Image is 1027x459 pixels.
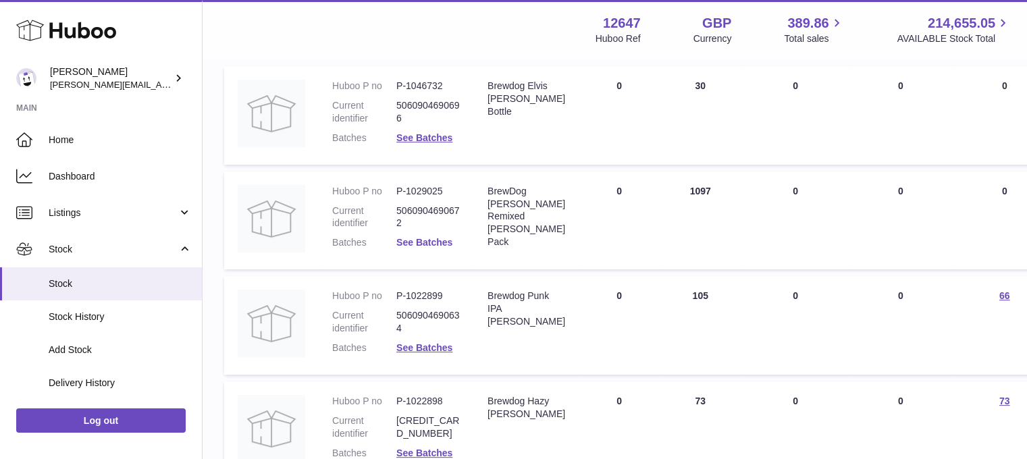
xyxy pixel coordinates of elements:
dt: Huboo P no [332,185,396,198]
td: 0 [741,66,850,165]
td: 0 [850,276,951,375]
dt: Batches [332,236,396,249]
span: Home [49,134,192,146]
img: peter@pinter.co.uk [16,68,36,88]
dt: Batches [332,132,396,144]
div: Brewdog Punk IPA [PERSON_NAME] [488,290,565,328]
td: 0 [850,66,951,165]
span: Delivery History [49,377,192,389]
div: Currency [693,32,732,45]
span: Stock History [49,310,192,323]
span: Add Stock [49,344,192,356]
span: 214,655.05 [928,14,995,32]
a: 73 [999,396,1010,406]
img: product image [238,185,305,252]
td: 0 [850,171,951,270]
span: 0 [1002,186,1007,196]
dt: Current identifier [332,309,396,335]
a: 66 [999,290,1010,301]
span: Total sales [784,32,844,45]
a: See Batches [396,342,452,353]
dd: 5060904690672 [396,205,460,230]
span: AVAILABLE Stock Total [897,32,1011,45]
a: See Batches [396,132,452,143]
img: product image [238,80,305,147]
a: 389.86 Total sales [784,14,844,45]
dt: Huboo P no [332,290,396,302]
div: Brewdog Elvis [PERSON_NAME] Bottle [488,80,565,118]
span: Stock [49,277,192,290]
div: Huboo Ref [596,32,641,45]
dd: P-1029025 [396,185,460,198]
dd: 5060904690634 [396,309,460,335]
span: Listings [49,207,178,219]
div: BrewDog [PERSON_NAME] Remixed [PERSON_NAME] Pack [488,185,565,248]
div: Brewdog Hazy [PERSON_NAME] [488,395,565,421]
strong: GBP [702,14,731,32]
span: Dashboard [49,170,192,183]
td: 30 [660,66,741,165]
td: 0 [741,276,850,375]
dd: [CREDIT_CARD_NUMBER] [396,414,460,440]
dd: P-1022899 [396,290,460,302]
dt: Huboo P no [332,395,396,408]
span: [PERSON_NAME][EMAIL_ADDRESS][PERSON_NAME][DOMAIN_NAME] [50,79,343,90]
td: 0 [579,276,660,375]
dt: Huboo P no [332,80,396,92]
a: See Batches [396,237,452,248]
dt: Batches [332,342,396,354]
td: 0 [579,171,660,270]
img: product image [238,290,305,357]
span: 389.86 [787,14,828,32]
strong: 12647 [603,14,641,32]
dd: P-1046732 [396,80,460,92]
td: 105 [660,276,741,375]
a: 214,655.05 AVAILABLE Stock Total [897,14,1011,45]
dt: Current identifier [332,99,396,125]
td: 0 [579,66,660,165]
a: Log out [16,408,186,433]
dt: Current identifier [332,414,396,440]
td: 1097 [660,171,741,270]
dt: Current identifier [332,205,396,230]
dd: P-1022898 [396,395,460,408]
div: [PERSON_NAME] [50,65,172,91]
td: 0 [741,171,850,270]
a: See Batches [396,448,452,458]
dd: 5060904690696 [396,99,460,125]
span: 0 [1002,80,1007,91]
span: Stock [49,243,178,256]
